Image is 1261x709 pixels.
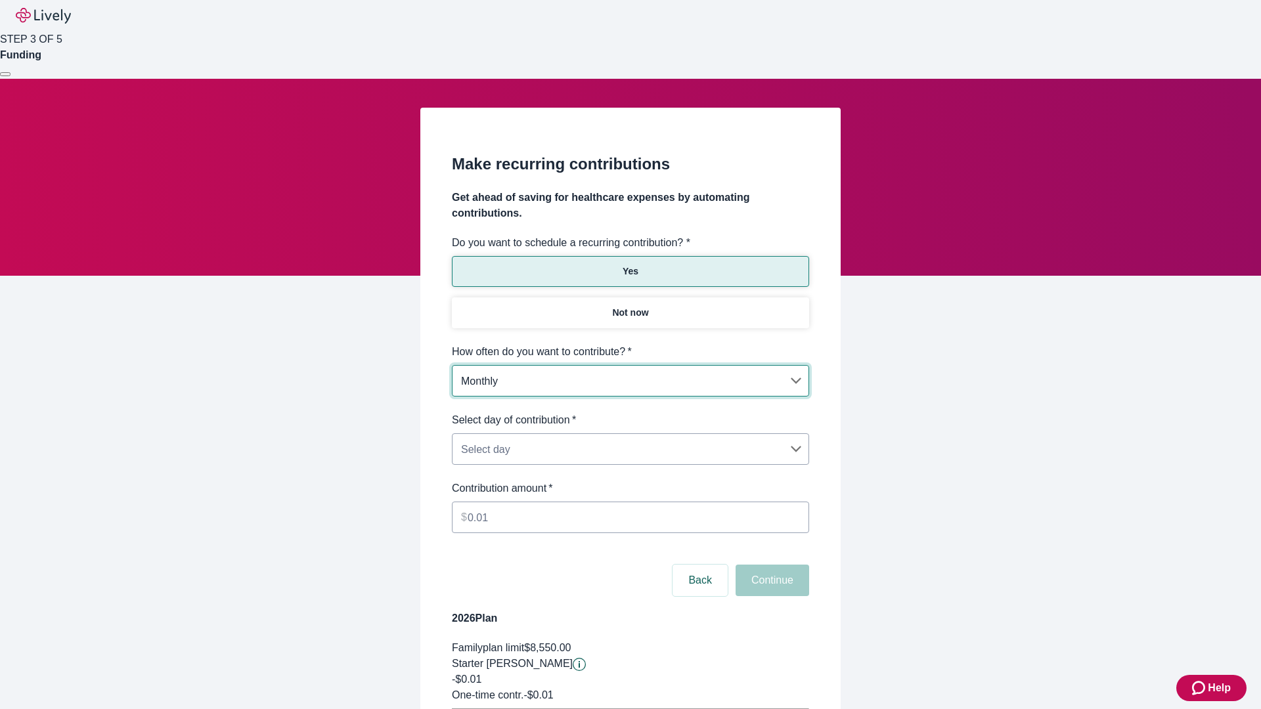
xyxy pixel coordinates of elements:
[452,436,809,462] div: Select day
[452,658,573,669] span: Starter [PERSON_NAME]
[452,190,809,221] h4: Get ahead of saving for healthcare expenses by automating contributions.
[452,152,809,176] h2: Make recurring contributions
[16,8,71,24] img: Lively
[452,344,632,360] label: How often do you want to contribute?
[452,642,524,653] span: Family plan limit
[468,504,809,530] input: $0.00
[452,256,809,287] button: Yes
[452,674,481,685] span: -$0.01
[623,265,638,278] p: Yes
[452,235,690,251] label: Do you want to schedule a recurring contribution? *
[573,658,586,671] button: Lively will contribute $0.01 to establish your account
[452,689,523,700] span: One-time contr.
[452,412,576,428] label: Select day of contribution
[1192,680,1208,696] svg: Zendesk support icon
[452,611,809,626] h4: 2026 Plan
[573,658,586,671] svg: Starter penny details
[524,642,571,653] span: $8,550.00
[452,368,809,394] div: Monthly
[452,481,553,496] label: Contribution amount
[461,509,467,525] p: $
[1176,675,1247,701] button: Zendesk support iconHelp
[1208,680,1231,696] span: Help
[523,689,553,700] span: - $0.01
[452,297,809,328] button: Not now
[673,565,728,596] button: Back
[612,306,648,320] p: Not now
